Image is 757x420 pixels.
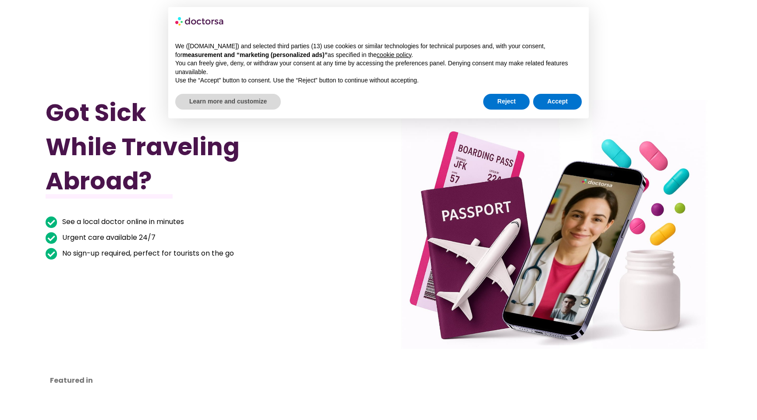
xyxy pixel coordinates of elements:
[60,231,156,244] span: Urgent care available 24/7
[50,322,129,388] iframe: Customer reviews powered by Trustpilot
[46,96,329,198] h1: Got Sick While Traveling Abroad?
[175,76,582,85] p: Use the “Accept” button to consent. Use the “Reject” button to continue without accepting.
[377,51,411,58] a: cookie policy
[175,42,582,59] p: We ([DOMAIN_NAME]) and selected third parties (13) use cookies or similar technologies for techni...
[50,375,93,385] strong: Featured in
[60,247,234,260] span: No sign-up required, perfect for tourists on the go
[175,94,281,110] button: Learn more and customize
[175,14,224,28] img: logo
[175,59,582,76] p: You can freely give, deny, or withdraw your consent at any time by accessing the preferences pane...
[533,94,582,110] button: Accept
[182,51,327,58] strong: measurement and “marketing (personalized ads)”
[483,94,530,110] button: Reject
[60,216,184,228] span: See a local doctor online in minutes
